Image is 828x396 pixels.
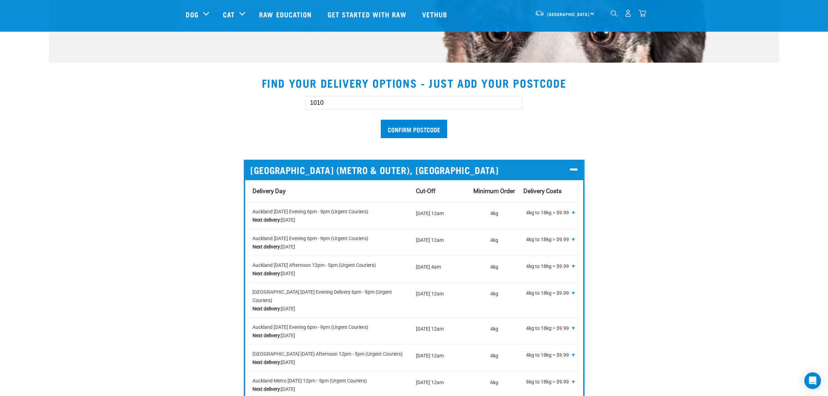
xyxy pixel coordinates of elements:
[469,283,519,318] td: 4kg
[572,351,576,358] span: +
[251,165,499,175] span: [GEOGRAPHIC_DATA] (METRO & OUTER), [GEOGRAPHIC_DATA]
[611,10,617,17] img: home-icon-1@2x.png
[572,209,576,215] button: Show all tiers
[572,209,576,216] span: +
[412,229,469,256] td: [DATE] 12am
[523,288,575,300] p: 4kg to 18kg = $9.99 18kg to 36kg = $14.99 36kg to 54kg = $19.99 54kg to 72kg = $24.99 Over 72kg =...
[252,0,320,28] a: Raw Education
[253,244,281,250] strong: Next delivery:
[321,0,415,28] a: Get started with Raw
[306,96,523,109] input: Enter your postcode here...
[412,256,469,283] td: [DATE] 4am
[253,377,408,393] div: Auckland Metro [DATE] 12pm - 5pm (Urgent Couriers) [DATE]
[469,229,519,256] td: 4kg
[253,234,408,251] div: Auckland [DATE] Evening 6pm - 9pm (Urgent Couriers) [DATE]
[253,288,408,313] div: [GEOGRAPHIC_DATA] [DATE] Evening Delivery 6pm - 9pm (Urgent Couriers) [DATE]
[253,271,281,276] strong: Next delivery:
[251,165,578,175] p: [GEOGRAPHIC_DATA] (METRO & OUTER), [GEOGRAPHIC_DATA]
[572,324,576,331] span: +
[523,350,575,362] p: 4kg to 18kg = $9.99 18kg to 36kg = $14.99 36kg to 54kg = $19.99 54kg to 72kg = $24.99 Over 72kg =...
[572,379,576,385] button: Show all tiers
[523,261,575,273] p: 4kg to 18kg = $9.99 18kg to 36kg = $14.99 36kg to 54kg = $19.99 54kg to 72kg = $24.99 Over 72kg =...
[639,10,646,17] img: home-icon@2x.png
[412,180,469,203] th: Cut-Off
[412,344,469,371] td: [DATE] 12am
[253,306,281,311] strong: Next delivery:
[253,350,408,366] div: [GEOGRAPHIC_DATA] [DATE] Afternoon 12pm - 5pm (Urgent Couriers) [DATE]
[415,0,456,28] a: Vethub
[253,323,408,340] div: Auckland [DATE] Evening 6pm - 9pm (Urgent Couriers) [DATE]
[535,10,544,16] img: van-moving.png
[253,207,408,224] div: Auckland [DATE] Evening 6pm - 9pm (Urgent Couriers) [DATE]
[186,9,199,19] a: Dog
[253,333,281,338] strong: Next delivery:
[469,202,519,229] td: 4kg
[548,13,590,15] span: [GEOGRAPHIC_DATA]
[519,180,579,203] th: Delivery Costs
[223,9,235,19] a: Cat
[572,325,576,331] button: Show all tiers
[804,372,821,389] div: Open Intercom Messenger
[523,377,575,389] p: 6kg to 18kg = $9.99 18kg to 36kg = $14.99 36kg to 54kg = $19.99 54kg to 72kg = $24.99 Over 72kg =...
[253,359,281,365] strong: Next delivery:
[625,10,632,17] img: user.png
[572,289,576,296] span: +
[572,352,576,358] button: Show all tiers
[572,262,576,269] span: +
[253,386,281,392] strong: Next delivery:
[412,283,469,318] td: [DATE] 12am
[381,120,447,138] input: Confirm postcode
[572,263,576,269] button: Show all tiers
[57,77,771,89] h2: Find your delivery options - just add your postcode
[523,207,575,220] p: 4kg to 18kg = $9.99 18kg to 36kg = $14.99 36kg to 54kg = $19.99 54kg to 72kg = $24.99 Over 72kg =...
[523,323,575,335] p: 4kg to 18kg = $9.99 18kg to 36kg = $14.99 36kg to 54kg = $19.99 54kg to 72kg = $24.99 Over 72kg =...
[469,256,519,283] td: 4kg
[412,318,469,344] td: [DATE] 12am
[469,180,519,203] th: Minimum Order
[523,234,575,246] p: 4kg to 18kg = $9.99 18kg to 36kg = $14.99 36kg to 54kg = $19.99 54kg to 72kg = $24.99 Over 72kg =...
[572,236,576,242] button: Show all tiers
[572,378,576,385] span: +
[572,236,576,243] span: +
[253,217,281,223] strong: Next delivery:
[469,344,519,371] td: 4kg
[469,318,519,344] td: 4kg
[412,202,469,229] td: [DATE] 12am
[253,261,408,278] div: Auckland [DATE] Afternoon 12pm - 5pm (Urgent Couriers) [DATE]
[572,290,576,296] button: Show all tiers
[249,180,412,203] th: Delivery Day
